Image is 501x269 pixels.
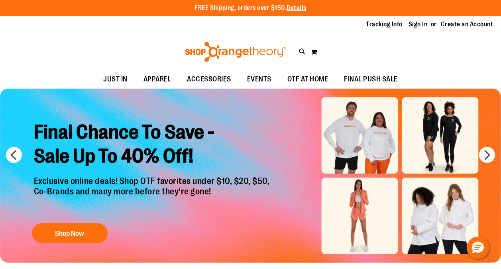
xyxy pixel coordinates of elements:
p: Exclusive online deals! Shop OTF favorites under $10, $20, $50, Co-Brands and many more before th... [28,176,278,215]
a: Details [287,4,306,12]
a: EVENTS [239,70,279,89]
button: Shop Now [32,223,108,243]
button: Hello, have a question? Let’s chat. [467,237,489,259]
img: Shop Orangetheory [184,42,287,62]
a: JUST IN [95,70,136,89]
a: Create an Account [441,20,493,29]
button: next [479,147,495,163]
a: Final Chance To Save -Sale Up To 40% Off! Exclusive online deals! Shop OTF favorites under $10, $... [28,114,278,247]
p: FREE Shipping, orders over $150. [195,4,306,13]
h2: Final Chance To Save - Sale Up To 40% Off! [28,114,278,176]
a: Sign In [409,20,428,29]
a: APPAREL [136,70,179,89]
a: ACCESSORIES [179,70,239,89]
span: EVENTS [247,70,271,88]
a: FINAL PUSH SALE [336,70,406,89]
span: APPAREL [143,70,171,88]
a: Tracking Info [366,20,403,29]
button: prev [6,147,22,163]
span: ACCESSORIES [187,70,231,88]
span: JUST IN [103,70,128,88]
span: OTF AT HOME [287,70,328,88]
a: OTF AT HOME [279,70,336,89]
span: FINAL PUSH SALE [344,70,398,88]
